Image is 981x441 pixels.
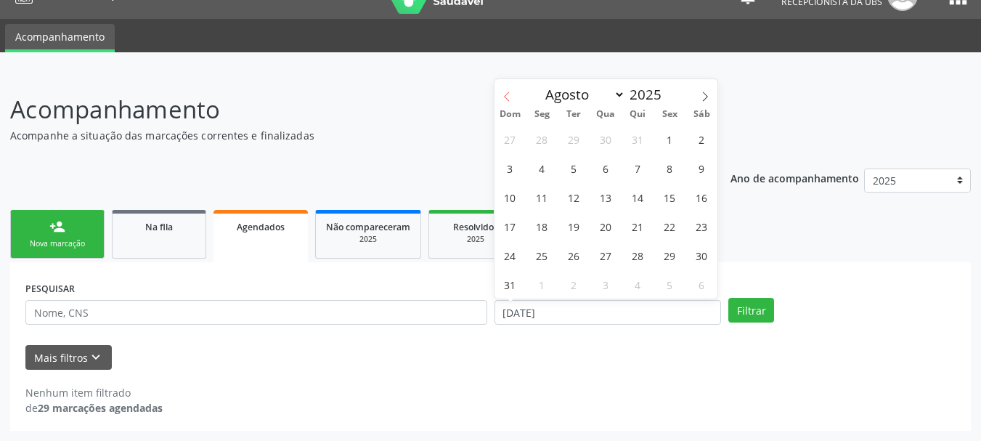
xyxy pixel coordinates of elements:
a: Acompanhamento [5,24,115,52]
div: Nova marcação [21,238,94,249]
span: Setembro 4, 2025 [624,270,652,299]
span: Agosto 4, 2025 [528,154,556,182]
span: Agosto 5, 2025 [560,154,588,182]
div: 2025 [439,234,512,245]
span: Agosto 20, 2025 [592,212,620,240]
span: Resolvidos [453,221,498,233]
span: Agosto 22, 2025 [656,212,684,240]
span: Julho 31, 2025 [624,125,652,153]
select: Month [539,84,626,105]
div: de [25,400,163,416]
span: Setembro 1, 2025 [528,270,556,299]
span: Agosto 6, 2025 [592,154,620,182]
span: Agosto 1, 2025 [656,125,684,153]
input: Nome, CNS [25,300,487,325]
i: keyboard_arrow_down [88,349,104,365]
span: Ter [558,110,590,119]
span: Sáb [685,110,717,119]
span: Agendados [237,221,285,233]
span: Qui [622,110,654,119]
input: Selecione um intervalo [494,300,722,325]
span: Na fila [145,221,173,233]
span: Agosto 21, 2025 [624,212,652,240]
span: Agosto 8, 2025 [656,154,684,182]
span: Agosto 3, 2025 [496,154,524,182]
button: Mais filtroskeyboard_arrow_down [25,345,112,371]
span: Sex [654,110,685,119]
span: Julho 27, 2025 [496,125,524,153]
span: Setembro 3, 2025 [592,270,620,299]
input: Year [625,85,673,104]
span: Agosto 25, 2025 [528,241,556,270]
span: Agosto 14, 2025 [624,183,652,211]
span: Agosto 23, 2025 [688,212,716,240]
span: Agosto 7, 2025 [624,154,652,182]
span: Agosto 30, 2025 [688,241,716,270]
span: Agosto 19, 2025 [560,212,588,240]
span: Agosto 18, 2025 [528,212,556,240]
p: Acompanhe a situação das marcações correntes e finalizadas [10,128,683,143]
div: person_add [49,219,65,235]
span: Julho 28, 2025 [528,125,556,153]
span: Agosto 15, 2025 [656,183,684,211]
p: Ano de acompanhamento [730,169,859,187]
span: Qua [590,110,622,119]
div: Nenhum item filtrado [25,385,163,400]
span: Agosto 26, 2025 [560,241,588,270]
span: Agosto 17, 2025 [496,212,524,240]
span: Agosto 24, 2025 [496,241,524,270]
span: Agosto 10, 2025 [496,183,524,211]
span: Seg [526,110,558,119]
span: Agosto 12, 2025 [560,183,588,211]
span: Agosto 27, 2025 [592,241,620,270]
span: Agosto 11, 2025 [528,183,556,211]
span: Agosto 13, 2025 [592,183,620,211]
span: Agosto 29, 2025 [656,241,684,270]
span: Agosto 31, 2025 [496,270,524,299]
button: Filtrar [728,298,774,323]
strong: 29 marcações agendadas [38,401,163,415]
span: Agosto 2, 2025 [688,125,716,153]
div: 2025 [326,234,410,245]
span: Não compareceram [326,221,410,233]
span: Setembro 5, 2025 [656,270,684,299]
label: PESQUISAR [25,278,75,300]
span: Setembro 2, 2025 [560,270,588,299]
span: Setembro 6, 2025 [688,270,716,299]
span: Dom [494,110,526,119]
span: Agosto 28, 2025 [624,241,652,270]
p: Acompanhamento [10,92,683,128]
span: Agosto 9, 2025 [688,154,716,182]
span: Julho 29, 2025 [560,125,588,153]
span: Agosto 16, 2025 [688,183,716,211]
span: Julho 30, 2025 [592,125,620,153]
